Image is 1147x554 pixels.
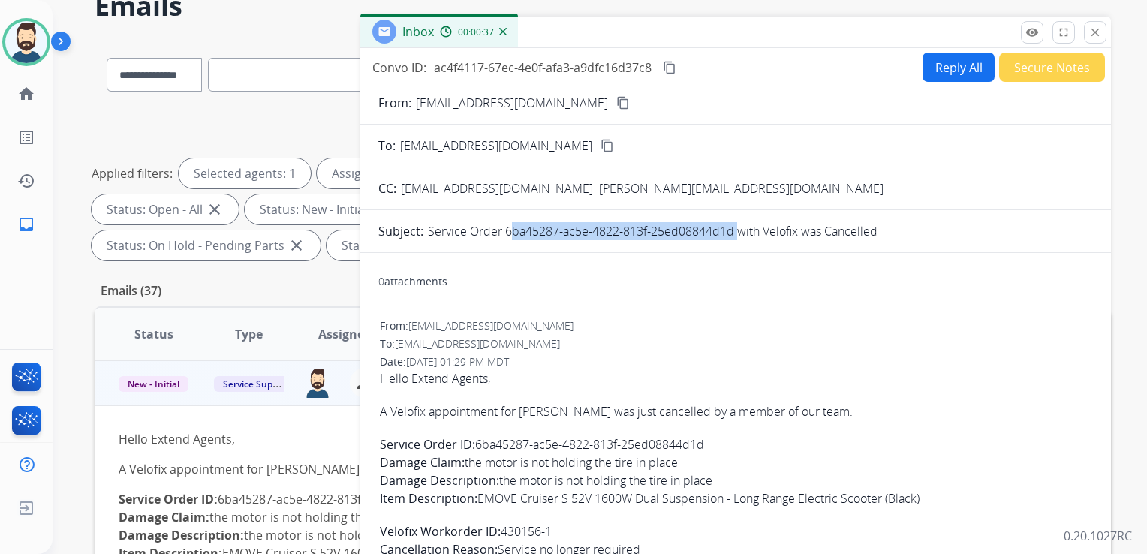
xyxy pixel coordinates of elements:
p: 6ba45287-ac5e-4822-813f-25ed08844d1d the motor is not holding the tire in place the motor is not ... [380,435,1091,507]
p: Subject: [378,222,423,240]
mat-icon: close [1088,26,1102,39]
strong: Service Order ID: [119,491,218,507]
p: A Velofix appointment for [PERSON_NAME] was just cancelled by a member of our team. [119,460,896,478]
strong: Item Description: [380,490,477,507]
mat-icon: inbox [17,215,35,233]
p: Service Order 6ba45287-ac5e-4822-813f-25ed08844d1d with Velofix was Cancelled [428,222,878,240]
mat-icon: history [17,172,35,190]
p: Convo ID: [372,59,426,77]
span: Type [235,325,263,343]
mat-icon: content_copy [601,139,614,152]
div: Status: On Hold - Pending Parts [92,230,321,260]
span: [EMAIL_ADDRESS][DOMAIN_NAME] [400,137,592,155]
strong: Damage Claim: [380,454,465,471]
div: Date: [380,354,1091,369]
p: [EMAIL_ADDRESS][DOMAIN_NAME] [416,94,608,112]
span: Status [134,325,173,343]
p: A Velofix appointment for [PERSON_NAME] was just cancelled by a member of our team. [380,402,1091,420]
div: Assigned to me [317,158,434,188]
span: Service Support [214,376,300,392]
mat-icon: fullscreen [1057,26,1070,39]
mat-icon: close [206,200,224,218]
div: Status: New - Initial [245,194,403,224]
div: Status: Open - All [92,194,239,224]
div: From: [380,318,1091,333]
p: Applied filters: [92,164,173,182]
span: 0 [378,274,384,288]
span: [EMAIL_ADDRESS][DOMAIN_NAME] [401,180,593,197]
div: To: [380,336,1091,351]
mat-icon: content_copy [663,61,676,74]
strong: Damage Description: [119,527,244,543]
p: To: [378,137,396,155]
span: Inbox [402,23,434,40]
p: Emails (37) [95,282,167,300]
div: Selected agents: 1 [179,158,311,188]
mat-icon: person_remove [356,374,374,392]
span: 00:00:37 [458,26,494,38]
img: avatar [5,21,47,63]
button: Reply All [923,53,995,82]
p: Hello Extend Agents, [119,430,896,448]
span: [EMAIL_ADDRESS][DOMAIN_NAME] [408,318,573,333]
div: attachments [378,274,447,289]
p: Hello Extend Agents, [380,369,1091,387]
span: [EMAIL_ADDRESS][DOMAIN_NAME] [395,336,560,351]
mat-icon: list_alt [17,128,35,146]
mat-icon: home [17,85,35,103]
span: [DATE] 01:29 PM MDT [406,354,509,369]
button: Secure Notes [999,53,1105,82]
mat-icon: remove_red_eye [1025,26,1039,39]
mat-icon: close [288,236,306,254]
strong: Service Order ID: [380,436,475,453]
span: Assignee [318,325,371,343]
span: [PERSON_NAME][EMAIL_ADDRESS][DOMAIN_NAME] [599,180,884,197]
p: From: [378,94,411,112]
span: New - Initial [119,376,188,392]
strong: Damage Description: [380,472,499,489]
p: CC: [378,179,396,197]
span: ac4f4117-67ec-4e0f-afa3-a9dfc16d37c8 [434,59,652,76]
img: agent-avatar [303,368,332,398]
strong: Damage Claim: [119,509,209,525]
mat-icon: content_copy [616,96,630,110]
div: Status: On Hold - Servicers [327,230,528,260]
strong: Velofix Workorder ID: [380,523,501,540]
p: 0.20.1027RC [1064,527,1132,545]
